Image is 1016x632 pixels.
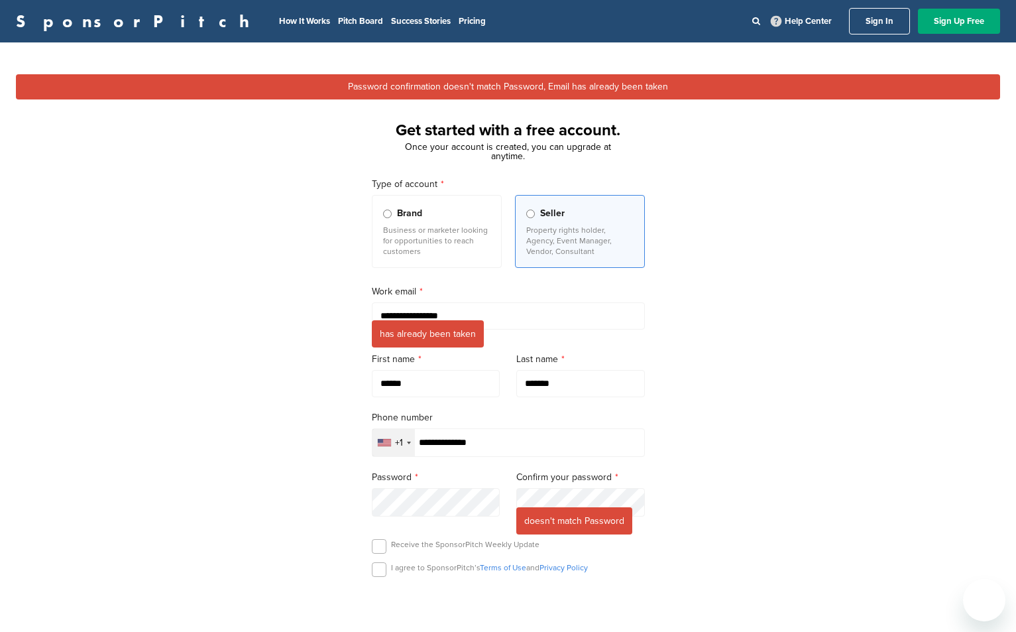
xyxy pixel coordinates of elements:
[918,9,1000,34] a: Sign Up Free
[433,592,584,631] iframe: reCAPTCHA
[526,225,634,257] p: Property rights holder, Agency, Event Manager, Vendor, Consultant
[383,225,490,257] p: Business or marketer looking for opportunities to reach customers
[405,141,611,162] span: Once your account is created, you can upgrade at anytime.
[768,13,834,29] a: Help Center
[516,470,645,485] label: Confirm your password
[391,539,539,550] p: Receive the SponsorPitch Weekly Update
[963,579,1005,621] iframe: Button to launch messaging window
[849,8,910,34] a: Sign In
[539,563,588,572] a: Privacy Policy
[338,16,383,27] a: Pitch Board
[395,438,403,448] div: +1
[372,411,645,425] label: Phone number
[279,16,330,27] a: How It Works
[372,284,645,299] label: Work email
[516,507,632,535] span: doesn't match Password
[372,429,415,456] div: Selected country
[16,13,258,30] a: SponsorPitch
[540,206,565,221] span: Seller
[391,16,451,27] a: Success Stories
[372,352,500,367] label: First name
[356,119,661,143] h1: Get started with a free account.
[526,210,535,218] input: Seller Property rights holder, Agency, Event Manager, Vendor, Consultant
[372,320,484,348] span: has already been taken
[459,16,486,27] a: Pricing
[480,563,526,572] a: Terms of Use
[372,177,645,192] label: Type of account
[383,210,392,218] input: Brand Business or marketer looking for opportunities to reach customers
[397,206,422,221] span: Brand
[516,352,645,367] label: Last name
[16,74,1000,99] div: Password confirmation doesn't match Password, Email has already been taken
[372,470,500,485] label: Password
[391,562,588,573] p: I agree to SponsorPitch’s and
